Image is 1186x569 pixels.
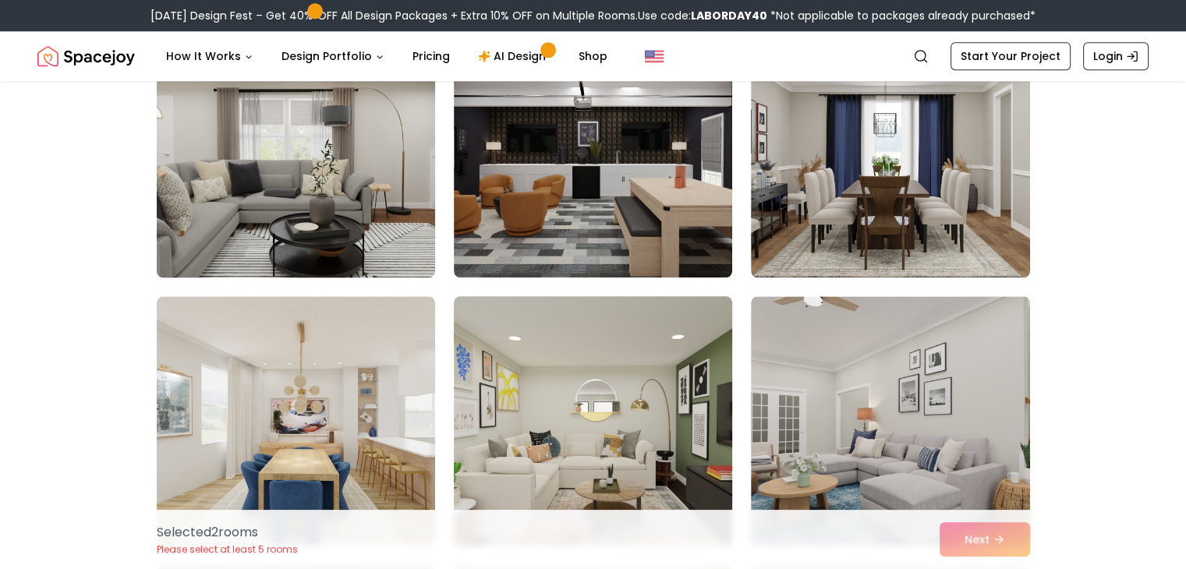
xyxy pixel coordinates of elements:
span: *Not applicable to packages already purchased* [767,8,1036,23]
img: Room room-19 [150,22,442,284]
button: How It Works [154,41,266,72]
a: Pricing [400,41,462,72]
p: Please select at least 5 rooms [157,543,298,556]
a: Spacejoy [37,41,135,72]
span: Use code: [638,8,767,23]
img: Spacejoy Logo [37,41,135,72]
a: AI Design [466,41,563,72]
a: Start Your Project [951,42,1071,70]
img: Room room-21 [751,28,1029,277]
a: Login [1083,42,1149,70]
nav: Main [154,41,620,72]
a: Shop [566,41,620,72]
nav: Global [37,31,1149,81]
div: [DATE] Design Fest – Get 40% OFF All Design Packages + Extra 10% OFF on Multiple Rooms. [150,8,1036,23]
img: United States [645,47,664,65]
button: Design Portfolio [269,41,397,72]
img: Room room-23 [447,290,739,552]
img: Room room-22 [157,296,435,546]
p: Selected 2 room s [157,523,298,542]
b: LABORDAY40 [691,8,767,23]
img: Room room-20 [454,28,732,277]
img: Room room-24 [751,296,1029,546]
